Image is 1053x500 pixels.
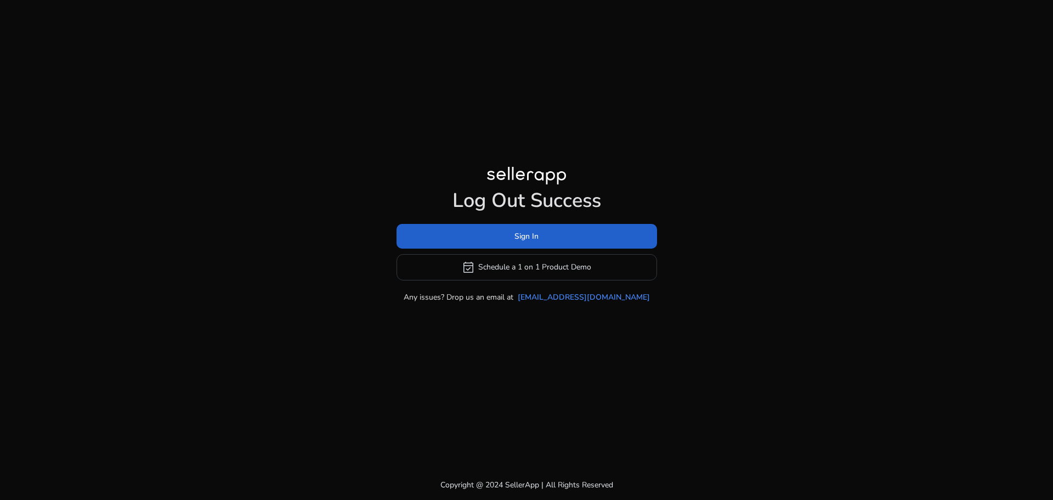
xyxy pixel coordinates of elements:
[518,291,650,303] a: [EMAIL_ADDRESS][DOMAIN_NAME]
[397,224,657,249] button: Sign In
[404,291,513,303] p: Any issues? Drop us an email at
[462,261,475,274] span: event_available
[397,189,657,212] h1: Log Out Success
[514,231,539,242] span: Sign In
[397,254,657,280] button: event_availableSchedule a 1 on 1 Product Demo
